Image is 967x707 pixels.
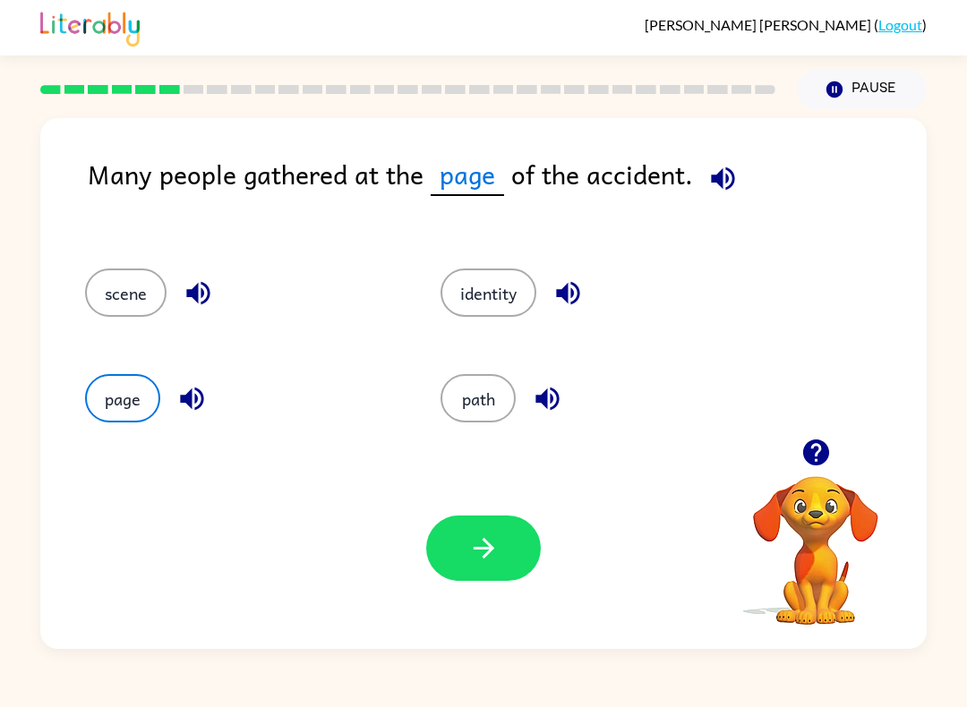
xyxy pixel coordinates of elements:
span: page [431,154,504,196]
button: page [85,374,160,422]
button: path [441,374,516,422]
div: Many people gathered at the of the accident. [88,154,927,233]
button: scene [85,268,167,317]
video: Your browser must support playing .mp4 files to use Literably. Please try using another browser. [726,448,905,627]
span: [PERSON_NAME] [PERSON_NAME] [645,16,874,33]
a: Logout [878,16,922,33]
button: Pause [797,69,927,110]
img: Literably [40,7,140,47]
button: identity [441,268,536,317]
div: ( ) [645,16,927,33]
